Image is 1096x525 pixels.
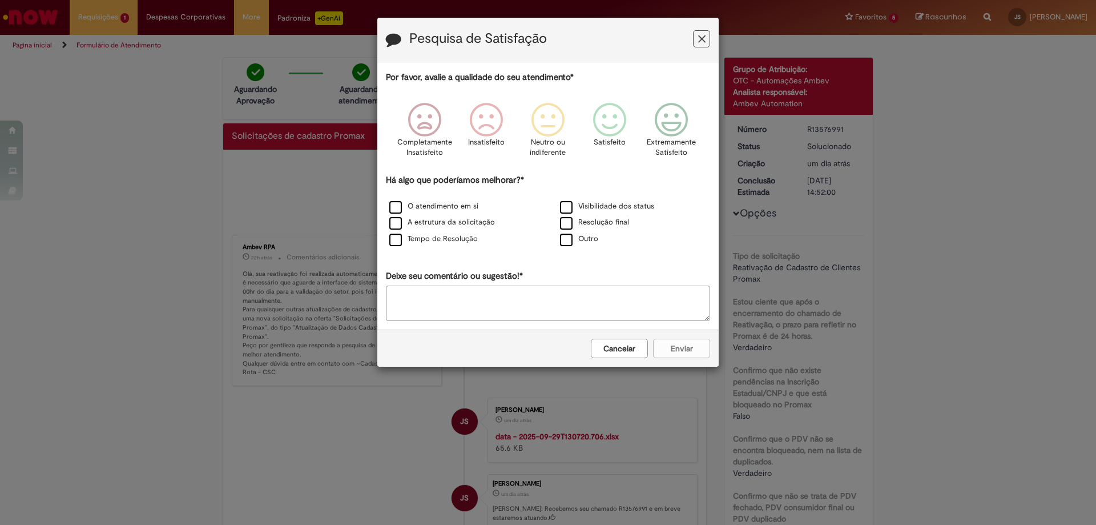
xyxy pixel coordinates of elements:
label: A estrutura da solicitação [389,217,495,228]
label: Resolução final [560,217,629,228]
button: Cancelar [591,339,648,358]
div: Há algo que poderíamos melhorar?* [386,174,710,248]
p: Insatisfeito [468,137,505,148]
div: Neutro ou indiferente [519,94,577,173]
p: Neutro ou indiferente [527,137,569,158]
label: Visibilidade dos status [560,201,654,212]
div: Satisfeito [581,94,639,173]
label: Outro [560,234,598,245]
p: Extremamente Satisfeito [647,137,696,158]
label: Por favor, avalie a qualidade do seu atendimento* [386,71,574,83]
p: Satisfeito [594,137,626,148]
label: O atendimento em si [389,201,478,212]
p: Completamente Insatisfeito [397,137,452,158]
div: Extremamente Satisfeito [642,94,700,173]
label: Tempo de Resolução [389,234,478,245]
div: Insatisfeito [457,94,515,173]
label: Deixe seu comentário ou sugestão!* [386,270,523,282]
div: Completamente Insatisfeito [395,94,453,173]
label: Pesquisa de Satisfação [409,31,547,46]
